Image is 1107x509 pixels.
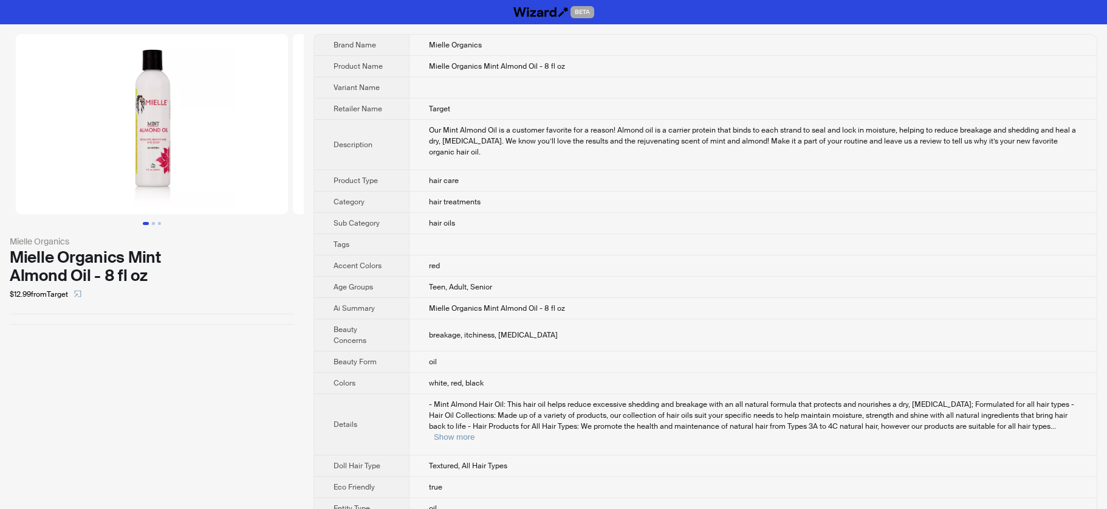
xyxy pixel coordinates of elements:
span: Age Groups [334,282,373,292]
span: select [74,290,81,297]
span: Details [334,420,357,429]
span: true [429,482,442,492]
span: Mielle Organics Mint Almond Oil - 8 fl oz [429,303,565,313]
img: Mielle Organics Mint Almond Oil - 8 fl oz image 2 [293,34,565,214]
span: hair oils [429,218,455,228]
span: Accent Colors [334,261,382,271]
button: Expand [434,432,475,441]
span: Sub Category [334,218,380,228]
button: Go to slide 3 [158,222,161,225]
span: Product Name [334,61,383,71]
span: hair treatments [429,197,481,207]
div: Mielle Organics Mint Almond Oil - 8 fl oz [10,248,294,285]
span: Target [429,104,450,114]
span: Beauty Form [334,357,377,367]
span: Doll Hair Type [334,461,380,471]
button: Go to slide 2 [152,222,155,225]
span: Retailer Name [334,104,382,114]
div: $12.99 from Target [10,285,294,304]
span: oil [429,357,437,367]
span: - Mint Almond Hair Oil: This hair oil helps reduce excessive shedding and breakage with an all na... [429,400,1074,431]
span: Tags [334,240,349,249]
span: Product Type [334,176,378,185]
button: Go to slide 1 [143,222,149,225]
div: Our Mint Almond Oil is a customer favorite for a reason! Almond oil is a carrier protein that bin... [429,125,1077,158]
span: red [429,261,440,271]
span: Beauty Concerns [334,325,366,345]
span: Eco Friendly [334,482,375,492]
span: Mielle Organics [429,40,482,50]
span: breakage, itchiness, [MEDICAL_DATA] [429,330,558,340]
span: Colors [334,378,355,388]
div: - Mint Almond Hair Oil: This hair oil helps reduce excessive shedding and breakage with an all na... [429,399,1077,443]
span: Mielle Organics Mint Almond Oil - 8 fl oz [429,61,565,71]
span: white, red, black [429,378,484,388]
span: Variant Name [334,83,380,92]
span: BETA [571,6,594,18]
span: Ai Summary [334,303,375,313]
span: hair care [429,176,459,185]
span: ... [1050,421,1056,431]
span: Description [334,140,372,150]
span: Brand Name [334,40,376,50]
span: Category [334,197,365,207]
span: Textured, All Hair Types [429,461,507,471]
span: Teen, Adult, Senior [429,282,492,292]
img: Mielle Organics Mint Almond Oil - 8 fl oz image 1 [16,34,288,214]
div: Mielle Organics [10,235,294,248]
